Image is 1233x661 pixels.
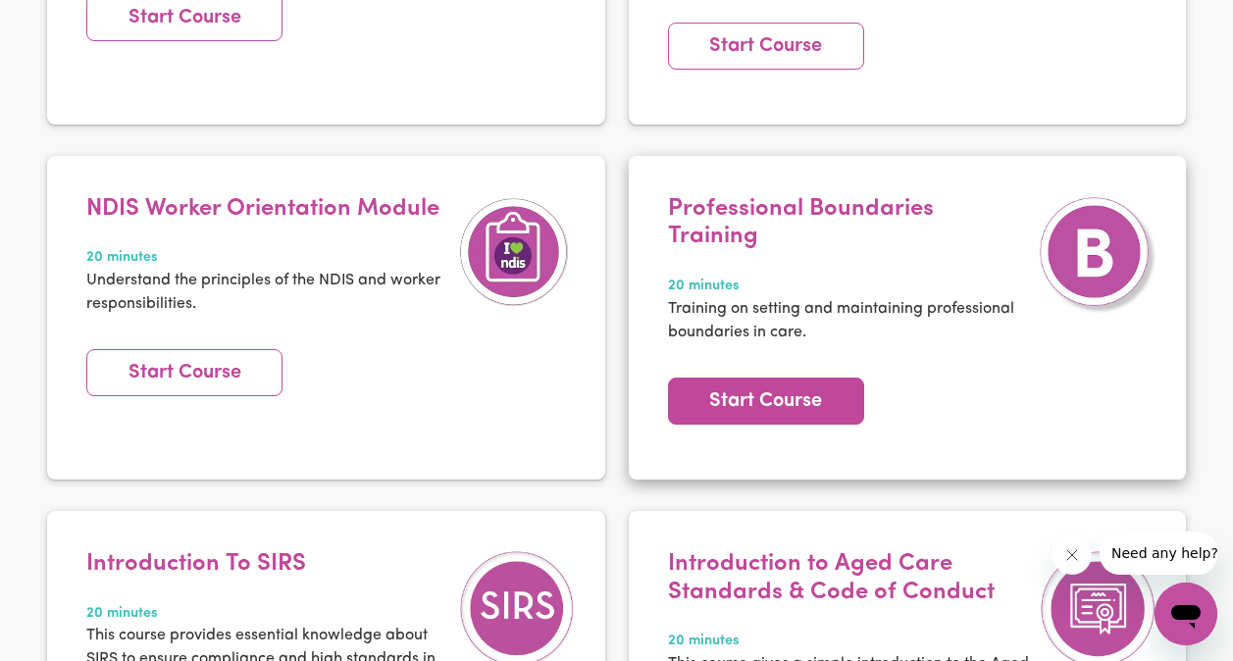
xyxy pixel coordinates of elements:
[668,550,1030,607] h4: Introduction to Aged Care Standards & Code of Conduct
[668,378,864,425] a: Start Course
[668,23,864,70] a: Start Course
[668,195,1030,252] h4: Professional Boundaries Training
[1155,583,1217,645] iframe: Button to launch messaging window
[86,247,448,269] span: 20 minutes
[86,603,448,625] span: 20 minutes
[1053,535,1092,575] iframe: Close message
[86,550,448,579] h4: Introduction To SIRS
[668,276,1030,297] span: 20 minutes
[86,269,448,316] p: Understand the principles of the NDIS and worker responsibilities.
[86,349,283,396] a: Start Course
[668,297,1030,344] p: Training on setting and maintaining professional boundaries in care.
[668,631,1030,652] span: 20 minutes
[12,14,119,29] span: Need any help?
[1100,532,1217,575] iframe: Message from company
[86,195,448,224] h4: NDIS Worker Orientation Module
